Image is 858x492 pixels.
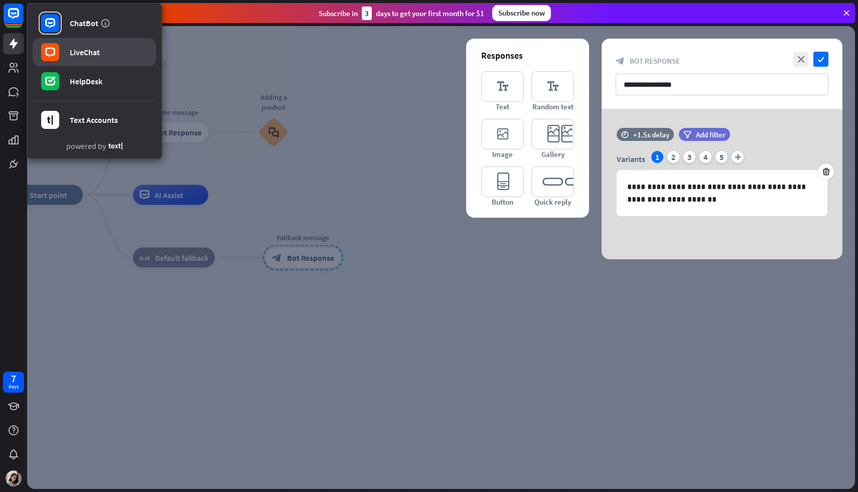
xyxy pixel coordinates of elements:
[683,151,695,163] div: 3
[8,4,38,34] button: Open LiveChat chat widget
[667,151,679,163] div: 2
[716,151,728,163] div: 5
[699,151,711,163] div: 4
[617,154,645,164] span: Variants
[732,151,744,163] i: plus
[630,56,680,66] span: Bot Response
[319,7,484,20] div: Subscribe in days to get your first month for $1
[683,131,691,138] i: filter
[651,151,663,163] div: 1
[11,374,16,383] div: 7
[3,372,24,393] a: 7 days
[813,52,828,67] i: check
[9,383,19,390] div: days
[616,57,625,66] i: block_bot_response
[492,5,551,21] div: Subscribe now
[362,7,372,20] div: 3
[633,130,669,139] div: +1.5s delay
[696,130,726,139] span: Add filter
[621,131,629,138] i: time
[793,52,808,67] i: close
